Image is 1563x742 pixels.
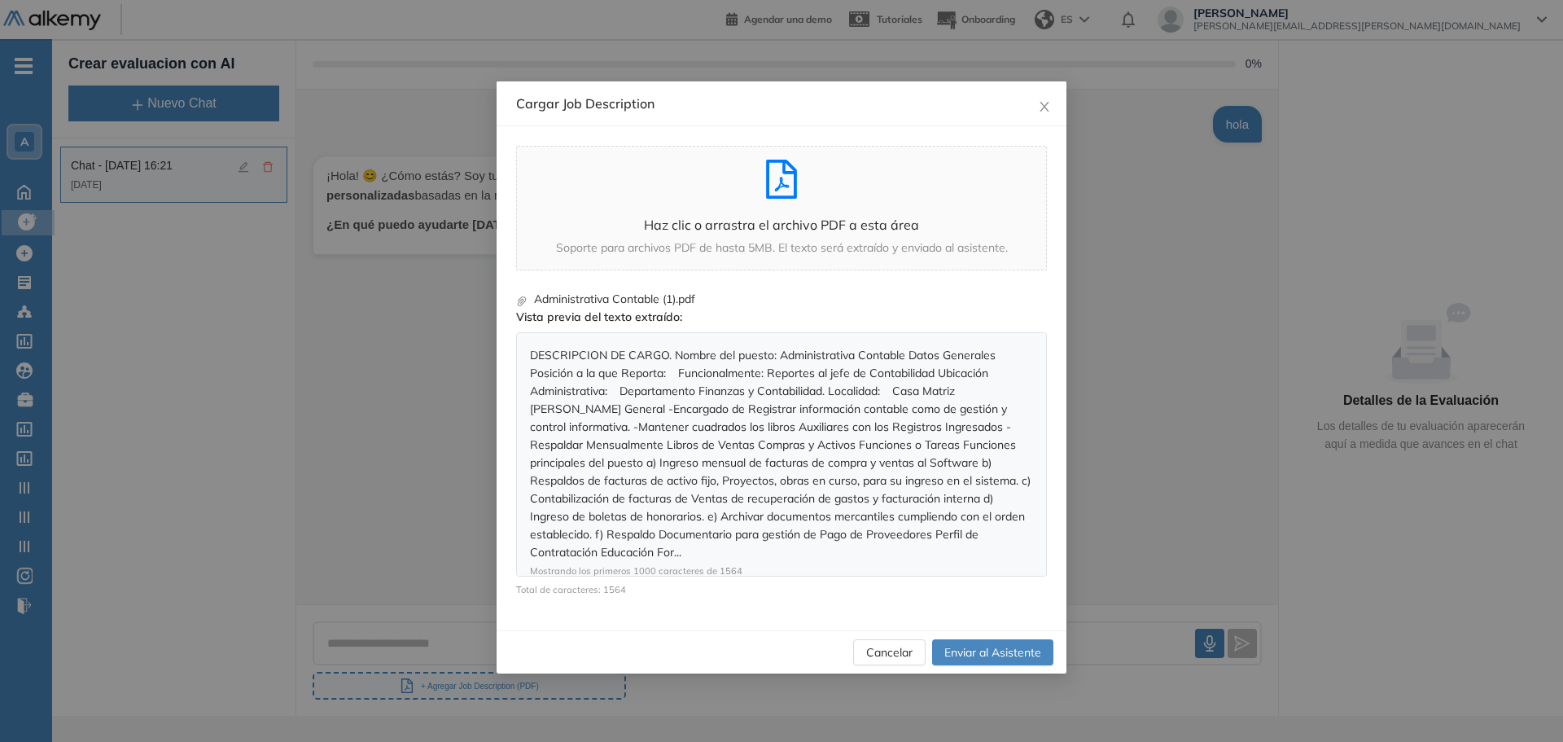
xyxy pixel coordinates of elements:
button: Close [1022,81,1066,125]
span: close [1038,100,1051,113]
p: Haz clic o arrastra el archivo PDF a esta área [517,215,1046,235]
span: Total de caracteres: 1564 [516,583,1047,598]
span: Mostrando los primeros 1000 caracteres de 1564 [530,565,742,577]
button: Enviar al Asistente [932,639,1053,665]
span: Cancelar [866,643,913,661]
span: Enviar al Asistente [944,643,1041,661]
div: Widget de chat [1482,664,1563,742]
span: paper-clip [516,296,528,307]
div: DESCRIPCION DE CARGO. Nombre del puesto: Administrativa Contable Datos Generales Posición a la qu... [530,346,1033,561]
strong: Vista previa del texto extraído : [516,310,682,324]
div: Cargar Job Description [516,94,1047,112]
span: Administrativa Contable (1).pdf [528,290,1027,308]
iframe: Chat Widget [1482,664,1563,742]
span: file-pdfHaz clic o arrastra el archivo PDF a esta áreaSoporte para archivos PDF de hasta 5MB. El ... [517,147,1046,270]
p: Soporte para archivos PDF de hasta 5MB. El texto será extraído y enviado al asistente. [517,239,1046,257]
button: Cancelar [853,639,926,665]
span: file-pdf [762,160,801,199]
